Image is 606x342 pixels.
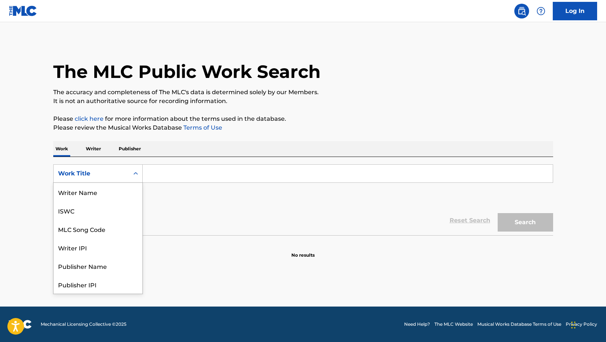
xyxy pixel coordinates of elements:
p: Writer [84,141,103,157]
div: Help [534,4,548,18]
form: Search Form [53,164,553,235]
p: Please review the Musical Works Database [53,123,553,132]
a: click here [75,115,104,122]
div: Writer IPI [54,238,142,257]
p: Work [53,141,70,157]
a: Public Search [514,4,529,18]
a: Need Help? [404,321,430,328]
p: No results [291,243,315,259]
div: Work Title [58,169,125,178]
a: The MLC Website [434,321,473,328]
a: Musical Works Database Terms of Use [477,321,561,328]
div: ISWC [54,201,142,220]
div: Publisher Name [54,257,142,275]
span: Mechanical Licensing Collective © 2025 [41,321,126,328]
p: Please for more information about the terms used in the database. [53,114,553,123]
div: Drag [571,314,576,336]
p: The accuracy and completeness of The MLC's data is determined solely by our Members. [53,88,553,97]
img: MLC Logo [9,6,37,16]
a: Privacy Policy [566,321,597,328]
img: help [536,7,545,16]
div: Publisher IPI [54,275,142,294]
div: MLC Song Code [54,220,142,238]
p: Publisher [116,141,143,157]
p: It is not an authoritative source for recording information. [53,97,553,106]
img: logo [9,320,32,329]
h1: The MLC Public Work Search [53,61,321,83]
iframe: Chat Widget [569,307,606,342]
a: Terms of Use [182,124,222,131]
img: search [517,7,526,16]
a: Log In [553,2,597,20]
div: Writer Name [54,183,142,201]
